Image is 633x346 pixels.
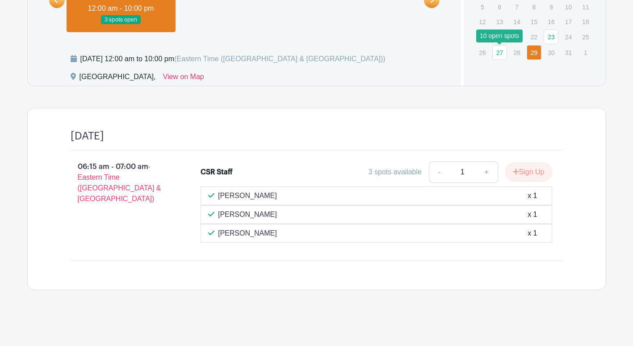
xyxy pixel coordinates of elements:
a: View on Map [163,72,204,86]
a: - [429,161,449,183]
a: 29 [527,45,541,60]
h4: [DATE] [71,130,104,143]
p: 28 [509,46,524,59]
p: [PERSON_NAME] [218,228,277,239]
a: 23 [544,30,558,44]
p: 26 [475,46,490,59]
div: 3 spots available [369,167,422,177]
p: 19 [475,30,490,44]
p: 18 [578,15,593,29]
p: 1 [578,46,593,59]
span: (Eastern Time ([GEOGRAPHIC_DATA] & [GEOGRAPHIC_DATA])) [174,55,386,63]
div: x 1 [528,209,537,220]
p: 16 [544,15,558,29]
a: + [475,161,498,183]
p: [PERSON_NAME] [218,190,277,201]
div: [GEOGRAPHIC_DATA], [80,72,156,86]
div: CSR Staff [201,167,233,177]
p: 06:15 am - 07:00 am [56,158,187,208]
span: - Eastern Time ([GEOGRAPHIC_DATA] & [GEOGRAPHIC_DATA]) [78,163,161,203]
p: 13 [492,15,507,29]
button: Sign Up [505,163,552,181]
p: 25 [578,30,593,44]
p: 22 [527,30,541,44]
a: 27 [492,45,507,60]
p: 15 [527,15,541,29]
p: 31 [561,46,576,59]
p: [PERSON_NAME] [218,209,277,220]
div: x 1 [528,190,537,201]
p: 17 [561,15,576,29]
p: 14 [509,15,524,29]
div: 10 open spots [476,30,523,42]
p: 24 [561,30,576,44]
div: [DATE] 12:00 am to 10:00 pm [80,54,386,64]
div: x 1 [528,228,537,239]
p: 30 [544,46,558,59]
p: 12 [475,15,490,29]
